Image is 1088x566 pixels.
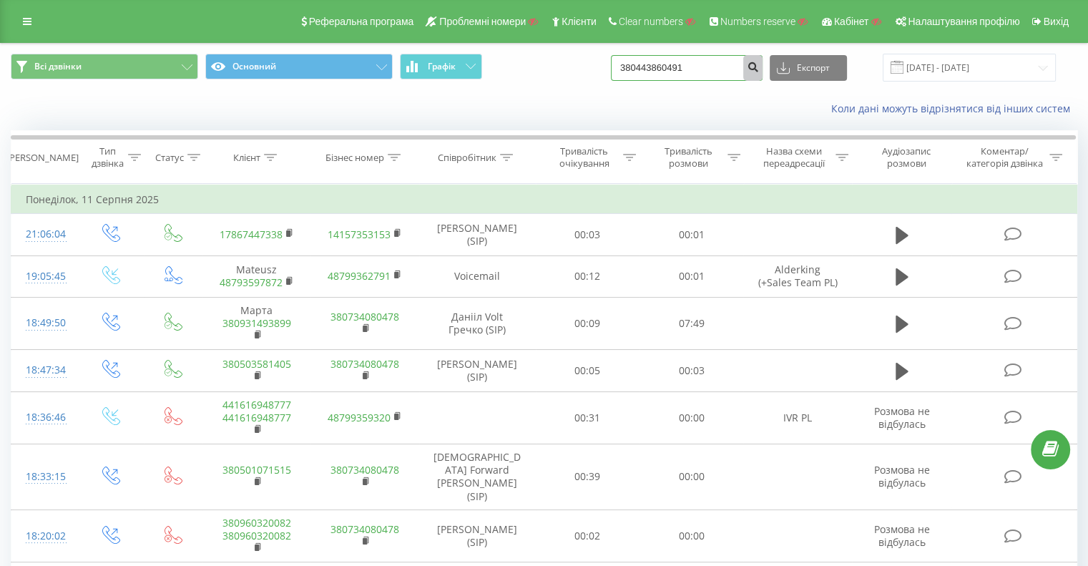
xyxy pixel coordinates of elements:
div: [PERSON_NAME] [6,152,79,164]
a: 380960320082 [222,516,291,530]
span: Вихід [1044,16,1069,27]
div: Назва схеми переадресації [757,145,832,170]
td: 00:01 [639,255,743,297]
div: 18:49:50 [26,309,64,337]
a: 380734080478 [330,310,399,323]
span: Розмова не відбулась [874,522,930,549]
div: Статус [155,152,184,164]
button: Графік [400,54,482,79]
div: 21:06:04 [26,220,64,248]
td: 00:00 [639,444,743,510]
td: [PERSON_NAME] (SIP) [419,509,536,562]
span: Налаштування профілю [908,16,1019,27]
input: Пошук за номером [611,55,763,81]
td: 00:00 [639,391,743,444]
td: [PERSON_NAME] (SIP) [419,214,536,255]
td: 00:31 [536,391,639,444]
td: 00:01 [639,214,743,255]
div: Коментар/категорія дзвінка [962,145,1046,170]
button: Основний [205,54,393,79]
td: [DEMOGRAPHIC_DATA] Forward [PERSON_NAME] (SIP) [419,444,536,510]
td: 00:05 [536,350,639,391]
span: Клієнти [562,16,597,27]
div: 18:20:02 [26,522,64,550]
div: Аудіозапис розмови [865,145,949,170]
div: Тривалість очікування [549,145,620,170]
a: 380501071515 [222,463,291,477]
div: 18:47:34 [26,356,64,384]
span: Графік [428,62,456,72]
td: 00:39 [536,444,639,510]
a: 48799362791 [328,269,391,283]
td: Данііл Volt Гречко (SIP) [419,297,536,350]
td: 00:12 [536,255,639,297]
a: 380734080478 [330,522,399,536]
a: 14157353153 [328,228,391,241]
span: Розмова не відбулась [874,463,930,489]
div: Співробітник [438,152,496,164]
a: 441616948777 [222,411,291,424]
span: Кабінет [834,16,869,27]
div: Тип дзвінка [90,145,124,170]
td: IVR PL [743,391,851,444]
div: Бізнес номер [325,152,384,164]
td: Voicemail [419,255,536,297]
div: 18:33:15 [26,463,64,491]
td: 00:09 [536,297,639,350]
a: 380734080478 [330,463,399,477]
td: Понеділок, 11 Серпня 2025 [11,185,1077,214]
span: Numbers reserve [720,16,795,27]
button: Експорт [770,55,847,81]
span: Проблемні номери [439,16,526,27]
div: Тривалість розмови [652,145,724,170]
td: Марта [202,297,310,350]
div: 19:05:45 [26,263,64,291]
a: 380734080478 [330,357,399,371]
td: Mateusz [202,255,310,297]
td: 00:02 [536,509,639,562]
span: Всі дзвінки [34,61,82,72]
div: 18:36:46 [26,404,64,431]
span: Реферальна програма [309,16,414,27]
a: 48793597872 [220,275,283,289]
a: 17867447338 [220,228,283,241]
td: 00:00 [639,509,743,562]
span: Розмова не відбулась [874,404,930,431]
a: Коли дані можуть відрізнятися вiд інших систем [831,102,1077,115]
a: 380960320082 [222,529,291,542]
a: 441616948777 [222,398,291,411]
button: Всі дзвінки [11,54,198,79]
a: 380931493899 [222,316,291,330]
td: Alderking (+Sales Team PL) [743,255,851,297]
td: 00:03 [639,350,743,391]
td: 07:49 [639,297,743,350]
td: 00:03 [536,214,639,255]
div: Клієнт [233,152,260,164]
td: [PERSON_NAME] (SIP) [419,350,536,391]
span: Clear numbers [619,16,683,27]
a: 48799359320 [328,411,391,424]
a: 380503581405 [222,357,291,371]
